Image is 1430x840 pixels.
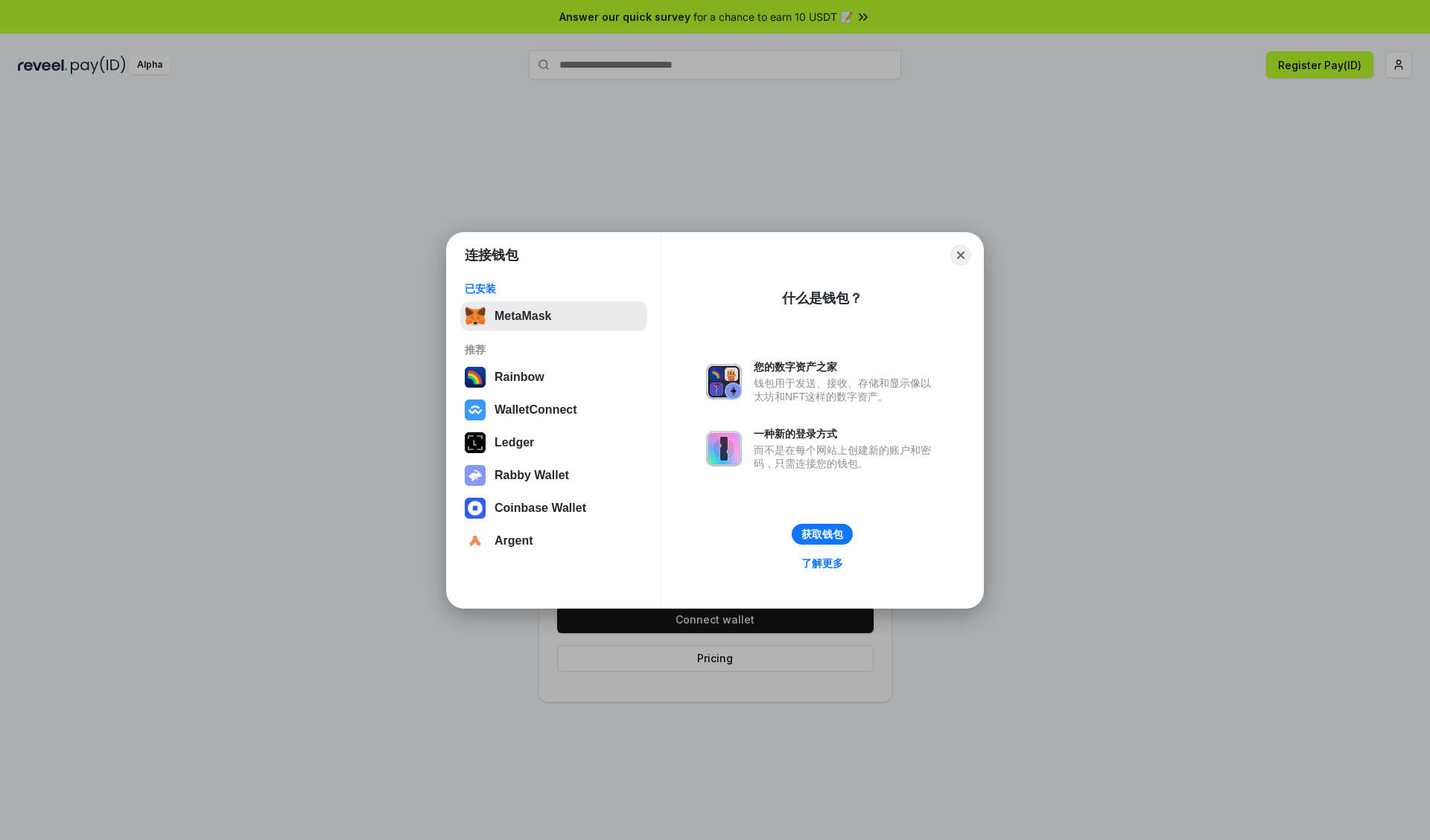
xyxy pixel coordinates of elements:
[801,528,843,541] div: 获取钱包
[465,498,486,519] img: svg+xml,%3Csvg%20width%3D%2228%22%20height%3D%2228%22%20viewBox%3D%220%200%2028%2028%22%20fill%3D...
[792,554,852,573] a: 了解更多
[706,431,742,467] img: svg+xml,%3Csvg%20xmlns%3D%22http%3A%2F%2Fwww.w3.org%2F2000%2Fsvg%22%20fill%3D%22none%22%20viewBox...
[465,306,486,327] img: svg+xml,%3Csvg%20fill%3D%22none%22%20height%3D%2233%22%20viewBox%3D%220%200%2035%2033%22%20width%...
[465,367,486,388] img: svg+xml,%3Csvg%20width%3D%22120%22%20height%3D%22120%22%20viewBox%3D%220%200%20120%20120%22%20fil...
[465,400,486,420] img: svg+xml,%3Csvg%20width%3D%2228%22%20height%3D%2228%22%20viewBox%3D%220%200%2028%2028%22%20fill%3D...
[950,245,971,266] button: Close
[754,376,938,403] div: 钱包用于发送、接收、存储和显示像以太坊和NFT这样的数字资产。
[495,469,569,482] div: Rabby Wallet
[495,501,586,515] div: Coinbase Wallet
[465,530,486,551] img: svg+xml,%3Csvg%20width%3D%2228%22%20height%3D%2228%22%20viewBox%3D%220%200%2028%2028%22%20fill%3D...
[754,360,938,373] div: 您的数字资产之家
[465,432,486,453] img: svg+xml,%3Csvg%20xmlns%3D%22http%3A%2F%2Fwww.w3.org%2F2000%2Fsvg%22%20width%3D%2228%22%20height%3...
[495,403,577,417] div: WalletConnect
[754,427,938,440] div: 一种新的登录方式
[754,443,938,470] div: 而不是在每个网站上创建新的账户和密码，只需连接您的钱包。
[495,534,533,548] div: Argent
[465,282,643,295] div: 已安装
[460,428,647,458] button: Ledger
[782,289,862,307] div: 什么是钱包？
[460,395,647,425] button: WalletConnect
[465,246,518,264] h1: 连接钱包
[460,461,647,490] button: Rabby Wallet
[460,526,647,556] button: Argent
[706,364,742,400] img: svg+xml,%3Csvg%20xmlns%3D%22http%3A%2F%2Fwww.w3.org%2F2000%2Fsvg%22%20fill%3D%22none%22%20viewBox...
[495,436,534,449] div: Ledger
[460,301,647,331] button: MetaMask
[495,310,551,323] div: MetaMask
[792,524,853,545] button: 获取钱包
[465,465,486,486] img: svg+xml,%3Csvg%20xmlns%3D%22http%3A%2F%2Fwww.w3.org%2F2000%2Fsvg%22%20fill%3D%22none%22%20viewBox...
[465,343,643,356] div: 推荐
[460,493,647,523] button: Coinbase Wallet
[460,362,647,392] button: Rainbow
[801,557,843,570] div: 了解更多
[495,371,544,384] div: Rainbow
